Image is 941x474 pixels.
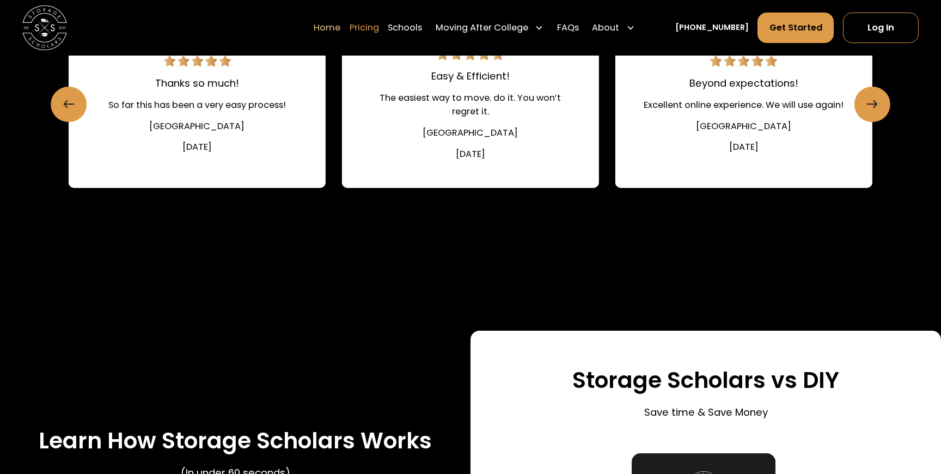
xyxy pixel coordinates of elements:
div: Moving After College [431,13,548,44]
img: Storage Scholars main logo [22,5,67,50]
div: [DATE] [729,141,759,154]
div: The easiest way to move. do it. You won’t regret it. [369,92,572,118]
div: 18 / 22 [615,21,872,189]
a: 5 star review.Thanks so much!So far this has been a very easy process![GEOGRAPHIC_DATA][DATE] [69,21,326,189]
a: Schools [388,13,422,44]
a: Home [314,13,340,44]
a: Log In [843,13,919,43]
div: [DATE] [182,141,212,154]
div: [GEOGRAPHIC_DATA] [696,120,791,133]
div: [GEOGRAPHIC_DATA] [149,120,245,133]
div: [GEOGRAPHIC_DATA] [423,126,518,140]
a: Next slide [854,87,890,123]
div: [DATE] [456,148,485,161]
div: So far this has been a very easy process! [108,99,286,112]
img: 5 star review. [163,56,230,66]
img: 5 star review. [710,56,777,66]
div: Excellent online experience. We will use again! [644,99,844,112]
a: Get Started [757,13,834,43]
a: 5 star review.Easy & Efficient!The easiest way to move. do it. You won’t regret it.[GEOGRAPHIC_DA... [342,21,599,189]
div: About [592,21,619,35]
div: 17 / 22 [342,21,599,189]
div: Beyond expectations! [689,76,798,91]
div: Moving After College [436,21,528,35]
h3: Learn How Storage Scholars Works [39,427,432,454]
div: Thanks so much! [155,76,239,91]
a: [PHONE_NUMBER] [675,22,749,34]
div: 16 / 22 [69,21,326,189]
h3: Storage Scholars vs DIY [572,367,839,393]
a: Pricing [350,13,379,44]
a: Previous slide [51,87,87,123]
a: FAQs [557,13,579,44]
div: About [588,13,639,44]
a: 5 star review.Beyond expectations!Excellent online experience. We will use again![GEOGRAPHIC_DATA... [615,21,872,189]
p: Save time & Save Money [644,405,768,420]
div: Easy & Efficient! [431,69,510,84]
